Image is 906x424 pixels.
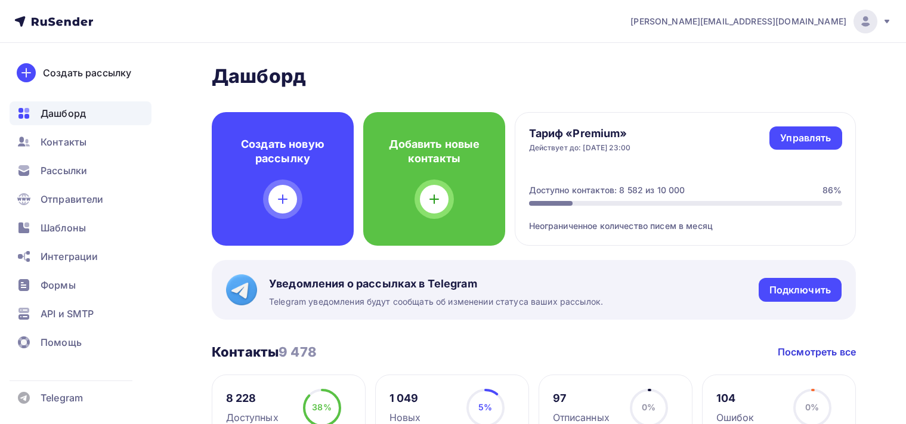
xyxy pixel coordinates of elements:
[269,296,603,308] span: Telegram уведомления будут сообщать об изменении статуса ваших рассылок.
[41,192,104,206] span: Отправители
[10,187,151,211] a: Отправители
[630,10,892,33] a: [PERSON_NAME][EMAIL_ADDRESS][DOMAIN_NAME]
[212,343,317,360] h3: Контакты
[41,249,98,264] span: Интеграции
[389,391,421,406] div: 1 049
[780,131,831,145] div: Управлять
[41,278,76,292] span: Формы
[41,135,86,149] span: Контакты
[41,163,87,178] span: Рассылки
[642,402,655,412] span: 0%
[279,344,317,360] span: 9 478
[805,402,819,412] span: 0%
[41,335,82,349] span: Помощь
[10,130,151,154] a: Контакты
[269,277,603,291] span: Уведомления о рассылках в Telegram
[553,391,610,406] div: 97
[478,402,492,412] span: 5%
[10,101,151,125] a: Дашборд
[769,283,831,297] div: Подключить
[529,143,631,153] div: Действует до: [DATE] 23:00
[716,391,755,406] div: 104
[529,126,631,141] h4: Тариф «Premium»
[41,221,86,235] span: Шаблоны
[212,64,856,88] h2: Дашборд
[231,137,335,166] h4: Создать новую рассылку
[41,106,86,120] span: Дашборд
[10,273,151,297] a: Формы
[41,391,83,405] span: Telegram
[529,184,685,196] div: Доступно контактов: 8 582 из 10 000
[822,184,842,196] div: 86%
[10,216,151,240] a: Шаблоны
[43,66,131,80] div: Создать рассылку
[312,402,331,412] span: 38%
[382,137,486,166] h4: Добавить новые контакты
[630,16,846,27] span: [PERSON_NAME][EMAIL_ADDRESS][DOMAIN_NAME]
[778,345,856,359] a: Посмотреть все
[10,159,151,182] a: Рассылки
[529,206,842,232] div: Неограниченное количество писем в месяц
[226,391,279,406] div: 8 228
[41,307,94,321] span: API и SMTP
